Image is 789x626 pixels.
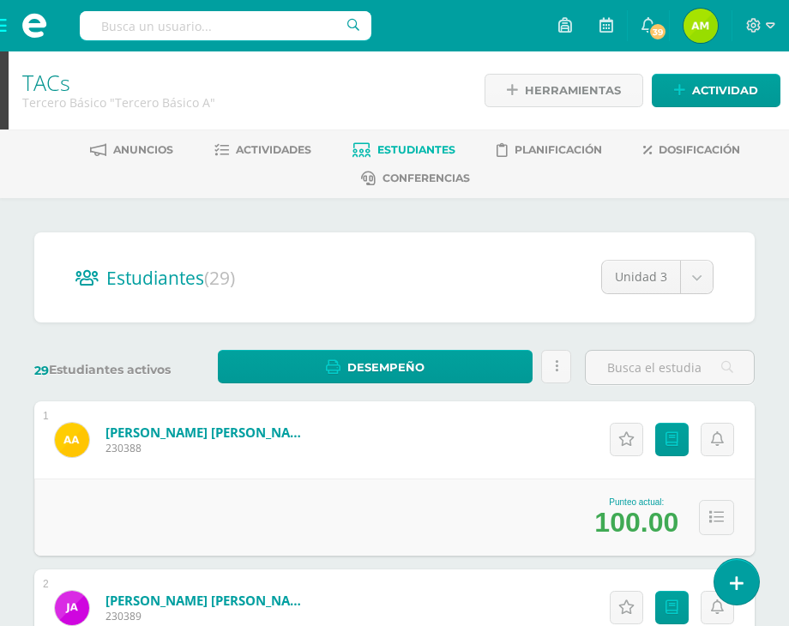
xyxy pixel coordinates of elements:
[22,94,462,111] div: Tercero Básico 'Tercero Básico A'
[55,591,89,625] img: 3d57d3ff54951a5095633ef27f9ced1d.png
[204,266,235,290] span: (29)
[497,136,602,164] a: Planificación
[659,143,740,156] span: Dosificación
[34,362,204,378] label: Estudiantes activos
[22,70,462,94] h1: TACs
[382,172,470,184] span: Conferencias
[34,363,49,378] span: 29
[586,351,754,384] input: Busca el estudiante aquí...
[602,261,713,293] a: Unidad 3
[361,165,470,192] a: Conferencias
[377,143,455,156] span: Estudiantes
[43,578,49,590] div: 2
[643,136,740,164] a: Dosificación
[43,410,49,422] div: 1
[652,74,780,107] a: Actividad
[80,11,371,40] input: Busca un usuario...
[105,424,311,441] a: [PERSON_NAME] [PERSON_NAME]
[347,352,425,383] span: Desempeño
[352,136,455,164] a: Estudiantes
[525,75,621,106] span: Herramientas
[648,22,667,41] span: 39
[684,9,718,43] img: 396168a9feac30329f7dfebe783e234f.png
[90,136,173,164] a: Anuncios
[485,74,643,107] a: Herramientas
[113,143,173,156] span: Anuncios
[105,609,311,623] span: 230389
[594,497,678,507] div: Punteo actual:
[692,75,758,106] span: Actividad
[218,350,533,383] a: Desempeño
[515,143,602,156] span: Planificación
[22,68,70,97] a: TACs
[236,143,311,156] span: Actividades
[214,136,311,164] a: Actividades
[105,592,311,609] a: [PERSON_NAME] [PERSON_NAME]
[594,507,678,539] div: 100.00
[615,261,667,293] span: Unidad 3
[106,266,235,290] span: Estudiantes
[55,423,89,457] img: 104ed11ed9f0f45768da48e925a69007.png
[105,441,311,455] span: 230388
